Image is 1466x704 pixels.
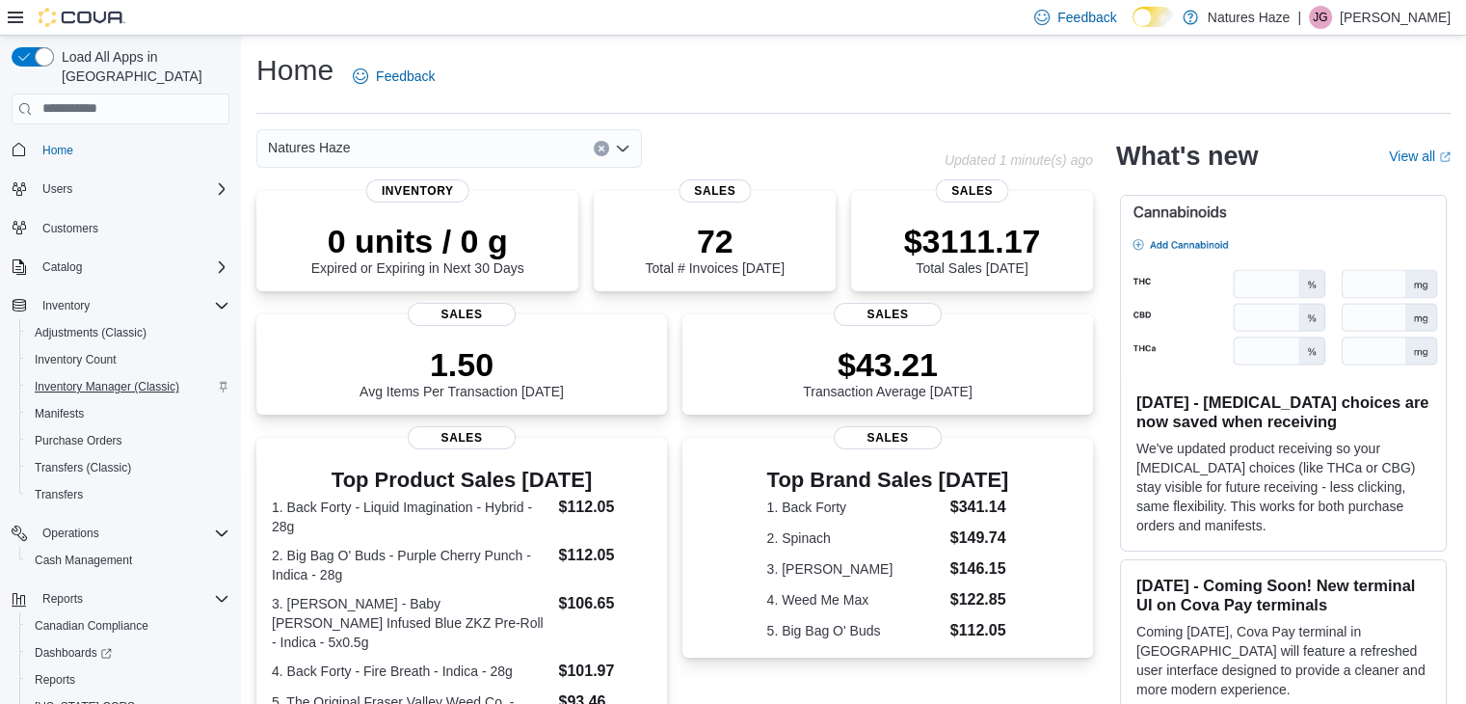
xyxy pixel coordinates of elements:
button: Canadian Compliance [19,612,237,639]
button: Operations [4,520,237,547]
dt: 2. Big Bag O' Buds - Purple Cherry Punch - Indica - 28g [272,546,550,584]
button: Users [35,177,80,201]
span: Dashboards [27,641,229,664]
button: Open list of options [615,141,630,156]
span: Dashboards [35,645,112,661]
span: Inventory Manager (Classic) [35,379,179,394]
span: Operations [35,522,229,545]
a: Inventory Manager (Classic) [27,375,187,398]
a: Reports [27,668,83,691]
span: Inventory [42,298,90,313]
span: Transfers [35,487,83,502]
span: JG [1313,6,1327,29]
svg: External link [1439,151,1451,163]
span: Feedback [1057,8,1116,27]
button: Reports [4,585,237,612]
dt: 2. Spinach [767,528,943,548]
p: 1.50 [360,345,564,384]
button: Transfers [19,481,237,508]
p: [PERSON_NAME] [1340,6,1451,29]
button: Clear input [594,141,609,156]
a: Adjustments (Classic) [27,321,154,344]
span: Manifests [27,402,229,425]
button: Transfers (Classic) [19,454,237,481]
a: Dashboards [27,641,120,664]
dd: $101.97 [558,660,651,683]
button: Reports [35,587,91,610]
span: Reports [42,591,83,607]
span: Adjustments (Classic) [27,321,229,344]
span: Sales [408,426,516,449]
a: Purchase Orders [27,429,130,452]
span: Feedback [376,67,435,86]
button: Inventory Manager (Classic) [19,373,237,400]
span: Purchase Orders [27,429,229,452]
div: Transaction Average [DATE] [803,345,973,399]
span: Users [35,177,229,201]
span: Sales [679,179,751,203]
span: Home [42,143,73,158]
dd: $146.15 [950,557,1009,581]
div: Avg Items Per Transaction [DATE] [360,345,564,399]
a: Feedback [345,57,442,95]
div: Total # Invoices [DATE] [645,222,784,276]
span: Sales [834,303,942,326]
p: $43.21 [803,345,973,384]
button: Purchase Orders [19,427,237,454]
span: Catalog [35,256,229,279]
input: Dark Mode [1133,7,1173,27]
button: Catalog [4,254,237,281]
p: 72 [645,222,784,260]
dt: 3. [PERSON_NAME] - Baby [PERSON_NAME] Infused Blue ZKZ Pre-Roll - Indica - 5x0.5g [272,594,550,652]
div: Expired or Expiring in Next 30 Days [311,222,524,276]
p: 0 units / 0 g [311,222,524,260]
div: Janet Gilliver [1309,6,1332,29]
button: Inventory Count [19,346,237,373]
button: Inventory [35,294,97,317]
span: Inventory [35,294,229,317]
a: Home [35,139,81,162]
span: Reports [27,668,229,691]
a: Inventory Count [27,348,124,371]
button: Users [4,176,237,203]
span: Customers [35,216,229,240]
span: Load All Apps in [GEOGRAPHIC_DATA] [54,47,229,86]
button: Home [4,136,237,164]
span: Catalog [42,259,82,275]
span: Canadian Compliance [27,614,229,637]
button: Reports [19,666,237,693]
span: Home [35,138,229,162]
dd: $112.05 [558,496,651,519]
a: Dashboards [19,639,237,666]
dd: $122.85 [950,588,1009,611]
span: Natures Haze [268,136,351,159]
span: Cash Management [35,553,132,568]
h3: Top Product Sales [DATE] [272,469,652,492]
span: Transfers (Classic) [27,456,229,479]
a: Transfers [27,483,91,506]
span: Inventory Count [27,348,229,371]
span: Adjustments (Classic) [35,325,147,340]
p: Coming [DATE], Cova Pay terminal in [GEOGRAPHIC_DATA] will feature a refreshed user interface des... [1136,622,1430,699]
dt: 5. Big Bag O' Buds [767,621,943,640]
span: Canadian Compliance [35,618,148,634]
dd: $149.74 [950,527,1009,550]
h2: What's new [1116,141,1258,172]
dt: 3. [PERSON_NAME] [767,559,943,579]
a: Transfers (Classic) [27,456,139,479]
span: Sales [408,303,516,326]
button: Customers [4,214,237,242]
button: Catalog [35,256,90,279]
dt: 1. Back Forty [767,498,943,517]
dd: $112.05 [950,619,1009,642]
p: Updated 1 minute(s) ago [945,152,1093,168]
span: Reports [35,587,229,610]
span: Reports [35,672,75,688]
a: Cash Management [27,549,140,572]
span: Cash Management [27,549,229,572]
dt: 4. Weed Me Max [767,590,943,609]
span: Transfers [27,483,229,506]
span: Inventory [366,179,469,203]
button: Manifests [19,400,237,427]
a: Manifests [27,402,92,425]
